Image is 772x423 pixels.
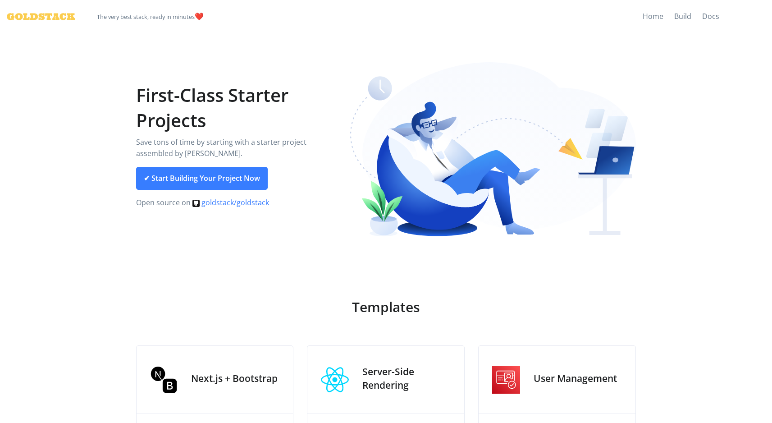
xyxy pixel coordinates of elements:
[286,298,486,317] h2: Templates
[191,372,279,385] h3: Next.js + Bootstrap
[350,62,636,240] img: Relaxing coder
[362,365,450,392] h3: Server-Side Rendering
[192,198,269,207] a: goldstack/goldstack
[136,197,337,209] p: Open source on
[725,11,765,20] iframe: GitHub Star Goldstack
[97,7,204,26] span: ️❤️
[97,13,195,21] small: The very best stack, ready in minutes
[136,137,337,160] p: Save tons of time by starting with a starter project assembled by [PERSON_NAME].
[479,346,534,414] img: Template Image 1
[534,372,621,385] h3: User Management
[307,346,362,414] img: Template Image 1
[7,7,68,26] a: Goldstack Logo
[137,346,192,414] img: Template Image 1
[136,167,268,190] a: ✔ Start Building Your Project Now
[192,200,200,207] img: svg%3e
[136,83,337,133] h1: First-Class Starter Projects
